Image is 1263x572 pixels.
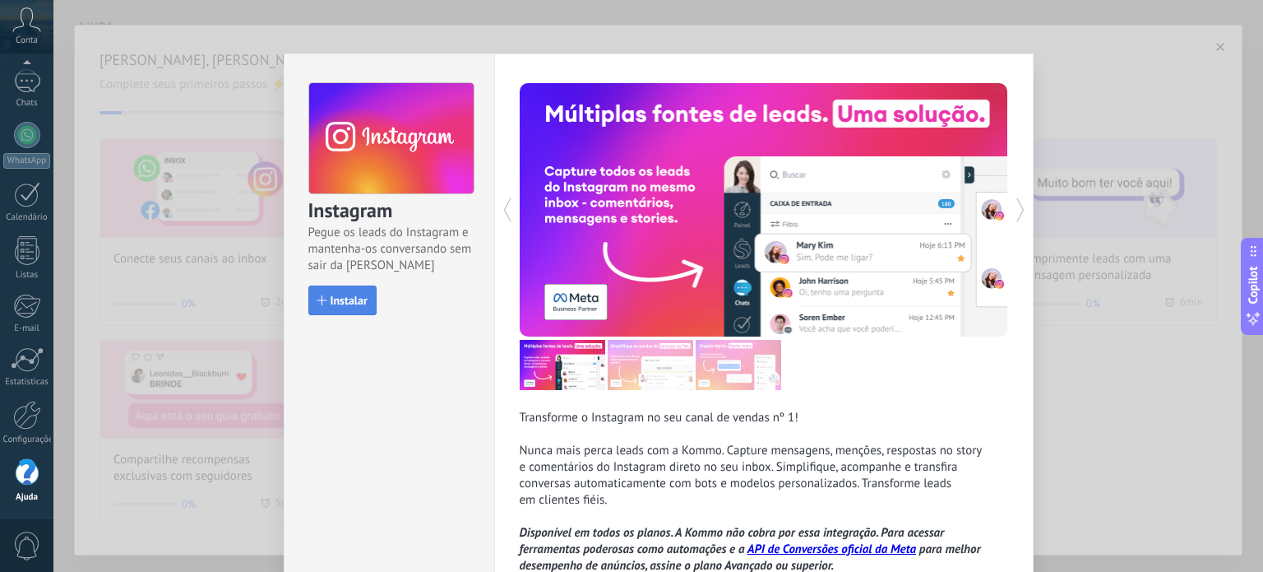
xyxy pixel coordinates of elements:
div: Configurações [3,435,51,445]
span: Pegue os leads do Instagram e mantenha-os conversando sem sair da [PERSON_NAME] [308,225,473,274]
span: Copilot [1245,266,1261,304]
img: com_instagram_tour_3_pt.png [696,340,781,390]
img: com_instagram_tour_1_pt.png [520,340,605,390]
div: Ajuda [3,492,51,503]
div: Listas [3,270,51,281]
div: E-mail [3,323,51,334]
div: Estatísticas [3,377,51,388]
a: API de Conversões oficial da Meta [747,542,916,557]
img: com_instagram_tour_2_pt.png [608,340,693,390]
h3: Instagram [308,198,473,225]
div: Calendário [3,212,51,223]
span: Instalar [331,295,368,306]
div: Chats [3,98,51,109]
div: WhatsApp [3,153,50,169]
span: Conta [16,35,38,46]
button: Instalar [308,286,377,315]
